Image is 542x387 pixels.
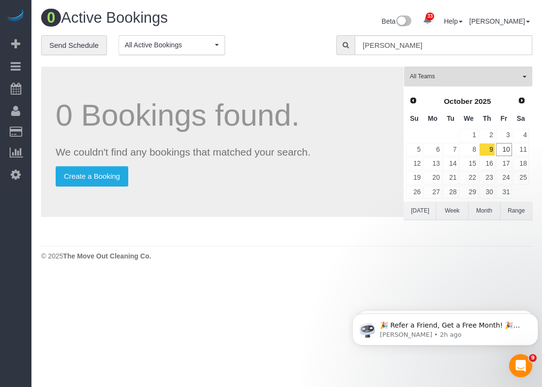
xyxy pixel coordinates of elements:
[409,97,417,104] span: Prev
[404,67,532,82] ol: All Teams
[468,202,500,220] button: Month
[496,186,512,199] a: 31
[119,35,225,55] button: All Active Bookings
[382,17,412,25] a: Beta
[423,186,441,199] a: 27
[459,186,478,199] a: 29
[423,157,441,170] a: 13
[513,143,529,156] a: 11
[31,37,178,46] p: Message from Ellie, sent 2h ago
[479,143,495,156] a: 9
[479,186,495,199] a: 30
[410,72,520,81] span: All Teams
[509,354,532,377] iframe: Intercom live chat
[418,10,437,31] a: 33
[404,202,436,220] button: [DATE]
[406,94,420,108] a: Prev
[496,143,512,156] a: 10
[41,9,61,27] span: 0
[56,166,128,186] a: Create a Booking
[404,67,532,86] button: All Teams
[500,115,507,122] span: Friday
[496,172,512,185] a: 24
[406,172,422,185] a: 19
[125,40,212,50] span: All Active Bookings
[443,186,459,199] a: 28
[479,172,495,185] a: 23
[63,252,151,260] strong: The Move Out Cleaning Co.
[41,251,532,261] div: © 2025
[513,157,529,170] a: 18
[436,202,468,220] button: Week
[479,129,495,142] a: 2
[348,293,542,361] iframe: Intercom notifications message
[443,157,459,170] a: 14
[355,35,532,55] input: Enter the first 3 letters of the name to search
[41,35,107,56] a: Send Schedule
[56,99,389,132] h1: 0 Bookings found.
[423,143,441,156] a: 6
[444,17,463,25] a: Help
[406,143,422,156] a: 5
[56,145,389,159] p: We couldn't find any bookings that matched your search.
[496,157,512,170] a: 17
[426,13,434,20] span: 33
[500,202,532,220] button: Range
[518,97,526,104] span: Next
[513,129,529,142] a: 4
[459,172,478,185] a: 22
[459,143,478,156] a: 8
[529,354,537,362] span: 9
[513,172,529,185] a: 25
[515,94,528,108] a: Next
[459,129,478,142] a: 1
[41,10,280,26] h1: Active Bookings
[469,17,530,25] a: [PERSON_NAME]
[428,115,437,122] span: Monday
[464,115,474,122] span: Wednesday
[459,157,478,170] a: 15
[474,97,491,105] span: 2025
[410,115,419,122] span: Sunday
[444,97,472,105] span: October
[447,115,454,122] span: Tuesday
[479,157,495,170] a: 16
[6,10,25,23] img: Automaid Logo
[443,143,459,156] a: 7
[423,172,441,185] a: 20
[31,28,176,113] span: 🎉 Refer a Friend, Get a Free Month! 🎉 Love Automaid? Share the love! When you refer a friend who ...
[406,157,422,170] a: 12
[483,115,491,122] span: Thursday
[496,129,512,142] a: 3
[395,15,411,28] img: New interface
[517,115,525,122] span: Saturday
[406,186,422,199] a: 26
[443,172,459,185] a: 21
